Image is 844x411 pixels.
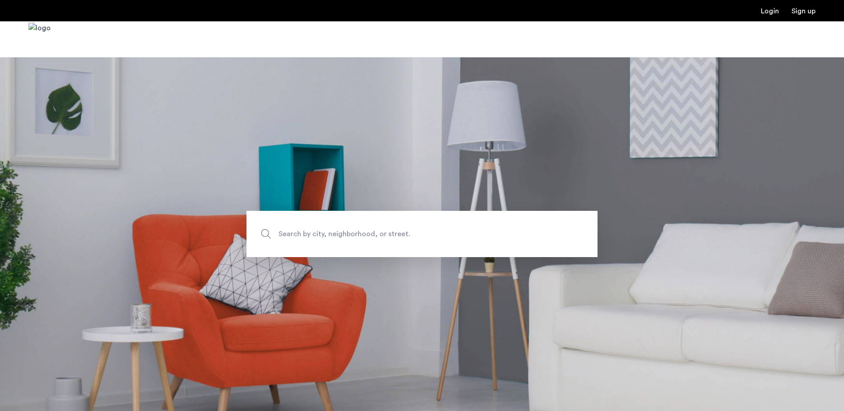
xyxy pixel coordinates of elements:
[761,8,779,15] a: Login
[28,23,51,56] a: Cazamio Logo
[246,211,598,257] input: Apartment Search
[792,8,816,15] a: Registration
[28,23,51,56] img: logo
[279,228,524,240] span: Search by city, neighborhood, or street.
